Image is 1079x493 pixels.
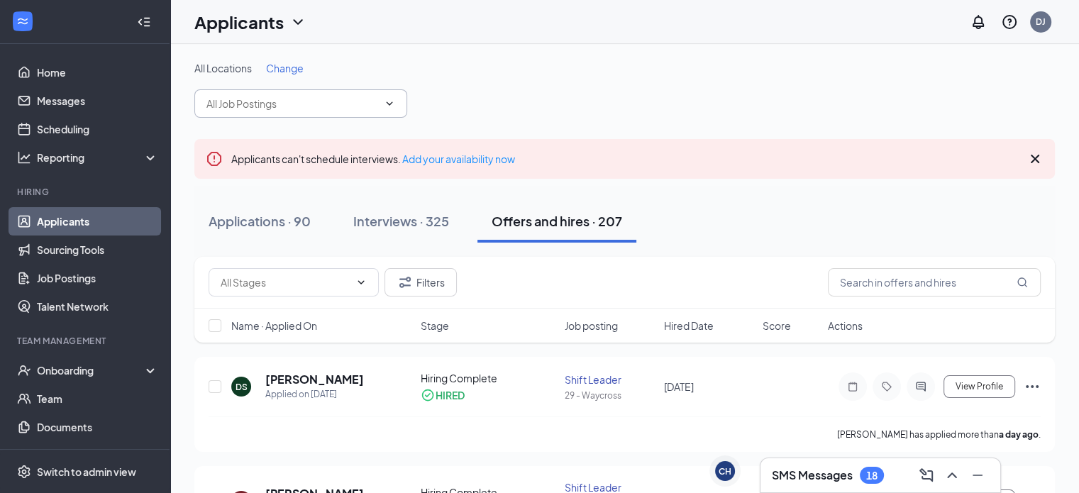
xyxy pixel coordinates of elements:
div: HIRED [436,388,465,402]
button: View Profile [944,375,1015,398]
a: Team [37,384,158,413]
div: Applied on [DATE] [265,387,364,401]
div: Interviews · 325 [353,212,449,230]
svg: ChevronUp [944,467,961,484]
div: 29 - Waycross [565,389,655,401]
span: Hired Date [664,318,714,333]
a: Talent Network [37,292,158,321]
svg: ChevronDown [384,98,395,109]
div: Team Management [17,335,155,347]
div: 18 [866,470,878,482]
svg: Collapse [137,15,151,29]
button: Filter Filters [384,268,457,297]
svg: ComposeMessage [918,467,935,484]
div: Onboarding [37,363,146,377]
svg: Error [206,150,223,167]
span: Change [266,62,304,74]
span: View Profile [956,382,1003,392]
div: Hiring Complete [421,371,556,385]
button: Minimize [966,464,989,487]
span: Job posting [565,318,618,333]
a: Job Postings [37,264,158,292]
svg: ActiveChat [912,381,929,392]
span: [DATE] [664,380,694,393]
svg: Cross [1027,150,1044,167]
div: Reporting [37,150,159,165]
svg: Settings [17,465,31,479]
svg: ChevronDown [355,277,367,288]
div: Applications · 90 [209,212,311,230]
a: Sourcing Tools [37,236,158,264]
svg: Analysis [17,150,31,165]
h5: [PERSON_NAME] [265,372,364,387]
svg: Filter [397,274,414,291]
div: Switch to admin view [37,465,136,479]
svg: UserCheck [17,363,31,377]
h1: Applicants [194,10,284,34]
a: Documents [37,413,158,441]
a: Surveys [37,441,158,470]
b: a day ago [999,429,1039,440]
div: DJ [1036,16,1046,28]
a: Add your availability now [402,153,515,165]
p: [PERSON_NAME] has applied more than . [837,428,1041,441]
span: All Locations [194,62,252,74]
input: All Job Postings [206,96,378,111]
svg: Notifications [970,13,987,31]
button: ChevronUp [941,464,963,487]
div: CH [719,465,731,477]
input: All Stages [221,275,350,290]
svg: ChevronDown [289,13,306,31]
a: Home [37,58,158,87]
div: Hiring [17,186,155,198]
input: Search in offers and hires [828,268,1041,297]
span: Applicants can't schedule interviews. [231,153,515,165]
svg: Ellipses [1024,378,1041,395]
div: Shift Leader [565,372,655,387]
svg: Tag [878,381,895,392]
div: DS [236,381,248,393]
a: Messages [37,87,158,115]
svg: Minimize [969,467,986,484]
svg: WorkstreamLogo [16,14,30,28]
a: Scheduling [37,115,158,143]
a: Applicants [37,207,158,236]
h3: SMS Messages [772,467,853,483]
svg: MagnifyingGlass [1017,277,1028,288]
span: Actions [828,318,863,333]
svg: QuestionInfo [1001,13,1018,31]
span: Score [763,318,791,333]
div: Offers and hires · 207 [492,212,622,230]
button: ComposeMessage [915,464,938,487]
svg: CheckmarkCircle [421,388,435,402]
span: Name · Applied On [231,318,317,333]
span: Stage [421,318,449,333]
svg: Note [844,381,861,392]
